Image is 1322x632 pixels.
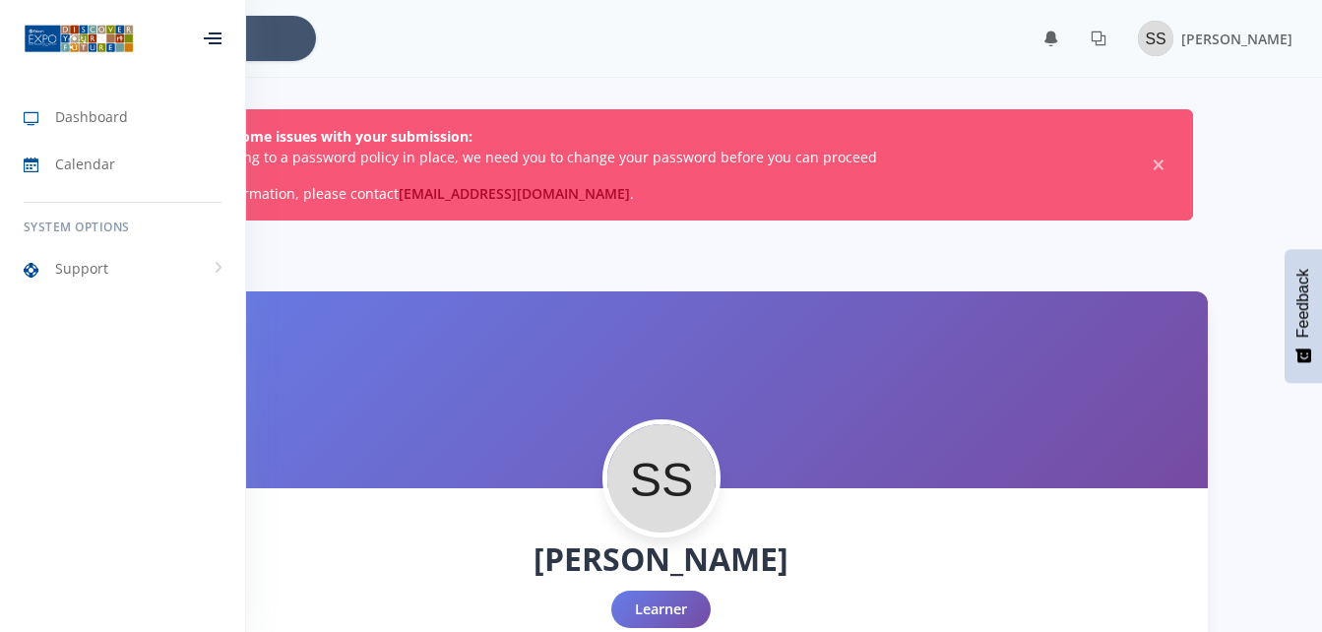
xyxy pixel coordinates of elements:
h6: System Options [24,219,221,236]
span: [PERSON_NAME] [1181,30,1292,48]
button: Close [1149,156,1168,175]
li: According to a password policy in place, we need you to change your password before you can proceed [194,147,1121,167]
a: Image placeholder [PERSON_NAME] [1122,17,1292,60]
img: ... [24,23,134,54]
span: Feedback [1294,269,1312,338]
img: Profile Picture [607,424,716,533]
strong: There were some issues with your submission: [155,127,472,146]
span: Dashboard [55,106,128,127]
a: [EMAIL_ADDRESS][DOMAIN_NAME] [399,184,630,203]
div: For more information, please contact . [130,109,1193,221]
span: Calendar [55,154,115,174]
img: Image placeholder [1138,21,1173,56]
h1: [PERSON_NAME] [147,536,1176,583]
span: × [1149,156,1168,175]
button: Feedback - Show survey [1285,249,1322,383]
div: Learner [611,591,711,628]
span: Support [55,258,108,279]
